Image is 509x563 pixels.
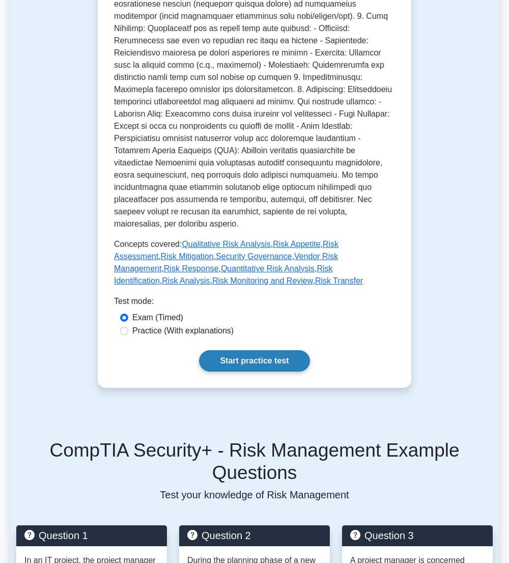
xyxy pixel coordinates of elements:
a: Start practice test [199,350,309,372]
a: Risk Mitigation [161,252,214,261]
a: Risk Appetite [273,240,320,248]
a: Risk Response [164,264,219,273]
a: Risk Identification [114,264,333,285]
h5: Question 1 [24,529,159,542]
h5: CompTIA Security+ - Risk Management Example Questions [16,439,493,485]
a: Security Governance [216,252,292,261]
h5: Question 3 [350,529,485,542]
a: Risk Monitoring and Review [212,276,313,285]
div: Test mode: [114,295,395,312]
label: Exam (Timed) [132,312,183,324]
label: Practice (With explanations) [132,325,234,337]
a: Risk Transfer [315,276,363,285]
h5: Question 2 [187,529,322,542]
a: Qualitative Risk Analysis [182,240,270,248]
p: Test your knowledge of Risk Management [16,489,493,501]
a: Quantitative Risk Analysis [221,264,315,273]
p: Concepts covered: , , , , , , , , , , , [114,238,395,287]
a: Risk Analysis [162,276,210,285]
